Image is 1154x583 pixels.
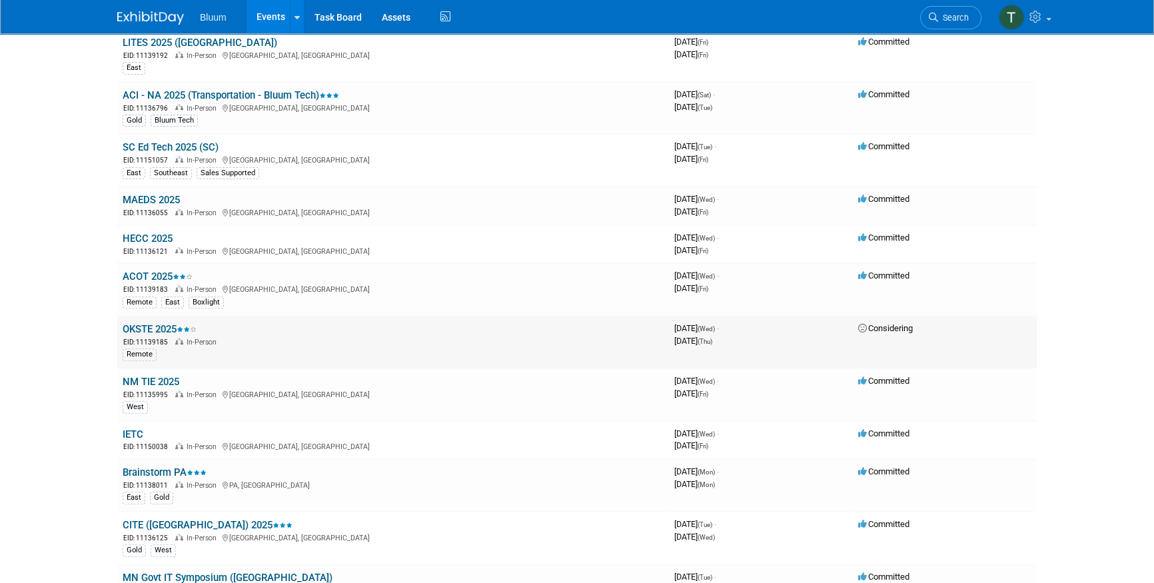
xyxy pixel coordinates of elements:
span: EID: 11135995 [123,391,173,398]
span: [DATE] [674,428,719,438]
span: [DATE] [674,336,712,346]
span: EID: 11150038 [123,443,173,450]
div: East [161,296,184,308]
span: (Fri) [698,247,708,255]
span: [DATE] [674,388,708,398]
span: (Fri) [698,442,708,450]
span: (Fri) [698,39,708,46]
img: In-Person Event [175,156,183,163]
span: [DATE] [674,572,716,582]
div: East [123,492,145,504]
div: [GEOGRAPHIC_DATA], [GEOGRAPHIC_DATA] [123,440,664,452]
span: Committed [858,519,909,529]
span: Committed [858,572,909,582]
a: NM TIE 2025 [123,376,179,388]
span: (Fri) [698,390,708,398]
span: [DATE] [674,440,708,450]
span: In-Person [187,104,221,113]
span: [DATE] [674,89,715,99]
span: (Wed) [698,325,715,332]
span: (Wed) [698,534,715,541]
div: West [123,401,148,413]
span: [DATE] [674,283,708,293]
div: East [123,62,145,74]
div: [GEOGRAPHIC_DATA], [GEOGRAPHIC_DATA] [123,102,664,113]
span: (Wed) [698,430,715,438]
div: Boxlight [189,296,224,308]
a: Search [920,6,981,29]
span: [DATE] [674,245,708,255]
span: EID: 11136121 [123,248,173,255]
span: (Sat) [698,91,711,99]
span: (Fri) [698,156,708,163]
div: [GEOGRAPHIC_DATA], [GEOGRAPHIC_DATA] [123,49,664,61]
div: PA, [GEOGRAPHIC_DATA] [123,479,664,490]
span: (Wed) [698,235,715,242]
span: [DATE] [674,37,712,47]
span: In-Person [187,51,221,60]
span: (Mon) [698,468,715,476]
span: Committed [858,271,909,281]
a: HECC 2025 [123,233,173,245]
div: West [151,544,176,556]
span: In-Person [187,285,221,294]
div: Gold [123,115,146,127]
span: - [717,323,719,333]
img: In-Person Event [175,481,183,488]
a: MAEDS 2025 [123,194,180,206]
span: [DATE] [674,271,719,281]
div: [GEOGRAPHIC_DATA], [GEOGRAPHIC_DATA] [123,154,664,165]
span: In-Person [187,209,221,217]
div: Gold [123,544,146,556]
img: In-Person Event [175,338,183,344]
span: EID: 11136055 [123,209,173,217]
span: [DATE] [674,323,719,333]
span: (Tue) [698,143,712,151]
span: In-Person [187,481,221,490]
a: SC Ed Tech 2025 (SC) [123,141,219,153]
span: Committed [858,141,909,151]
a: IETC [123,428,143,440]
span: - [710,37,712,47]
span: EID: 11138011 [123,482,173,489]
span: (Tue) [698,574,712,581]
img: In-Person Event [175,247,183,254]
span: [DATE] [674,466,719,476]
span: (Fri) [698,209,708,216]
div: Southeast [150,167,192,179]
a: LITES 2025 ([GEOGRAPHIC_DATA]) [123,37,277,49]
span: Committed [858,194,909,204]
span: Committed [858,428,909,438]
div: Remote [123,296,157,308]
div: [GEOGRAPHIC_DATA], [GEOGRAPHIC_DATA] [123,283,664,294]
div: [GEOGRAPHIC_DATA], [GEOGRAPHIC_DATA] [123,388,664,400]
span: - [717,376,719,386]
span: [DATE] [674,532,715,542]
span: [DATE] [674,233,719,243]
span: EID: 11136125 [123,534,173,542]
div: [GEOGRAPHIC_DATA], [GEOGRAPHIC_DATA] [123,245,664,257]
div: Remote [123,348,157,360]
span: - [717,466,719,476]
span: Committed [858,89,909,99]
span: (Wed) [698,196,715,203]
span: (Wed) [698,378,715,385]
span: (Wed) [698,273,715,280]
a: CITE ([GEOGRAPHIC_DATA]) 2025 [123,519,292,531]
img: Taylor Bradley [999,5,1024,30]
span: EID: 11151057 [123,157,173,164]
div: Sales Supported [197,167,259,179]
span: Bluum [200,12,227,23]
span: EID: 11139185 [123,338,173,346]
span: (Thu) [698,338,712,345]
span: [DATE] [674,154,708,164]
a: ACOT 2025 [123,271,193,283]
span: [DATE] [674,102,712,112]
span: EID: 11136796 [123,105,173,112]
span: [DATE] [674,194,719,204]
span: (Fri) [698,285,708,292]
span: In-Person [187,247,221,256]
span: - [714,519,716,529]
span: - [717,194,719,204]
a: ACI - NA 2025 (Transportation - Bluum Tech) [123,89,339,101]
